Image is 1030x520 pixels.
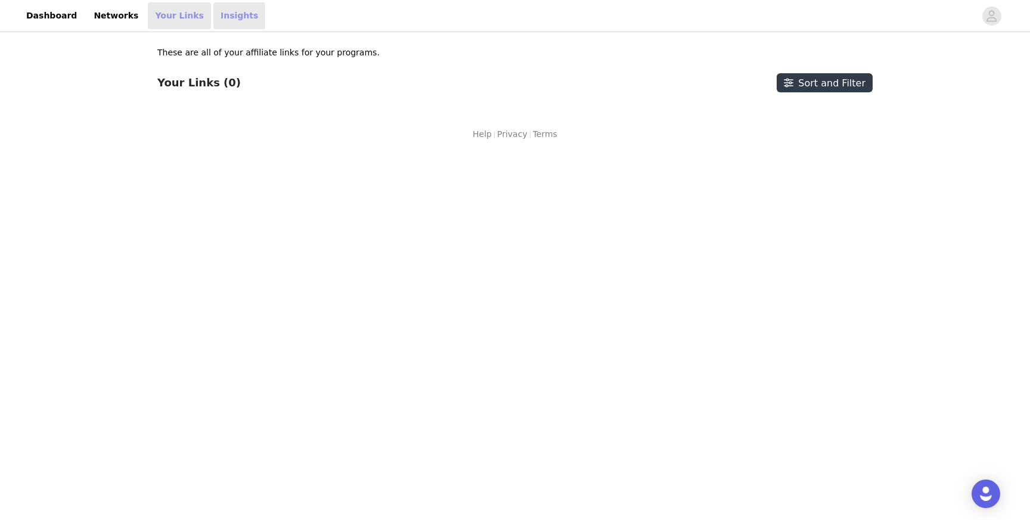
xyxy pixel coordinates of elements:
[473,128,492,141] a: Help
[213,2,265,29] a: Insights
[157,46,380,59] p: These are all of your affiliate links for your programs.
[777,73,873,92] button: Sort and Filter
[533,128,557,141] a: Terms
[148,2,211,29] a: Your Links
[497,128,528,141] a: Privacy
[157,76,241,89] h3: Your Links (0)
[986,7,997,26] div: avatar
[86,2,145,29] a: Networks
[972,479,1000,508] div: Open Intercom Messenger
[19,2,84,29] a: Dashboard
